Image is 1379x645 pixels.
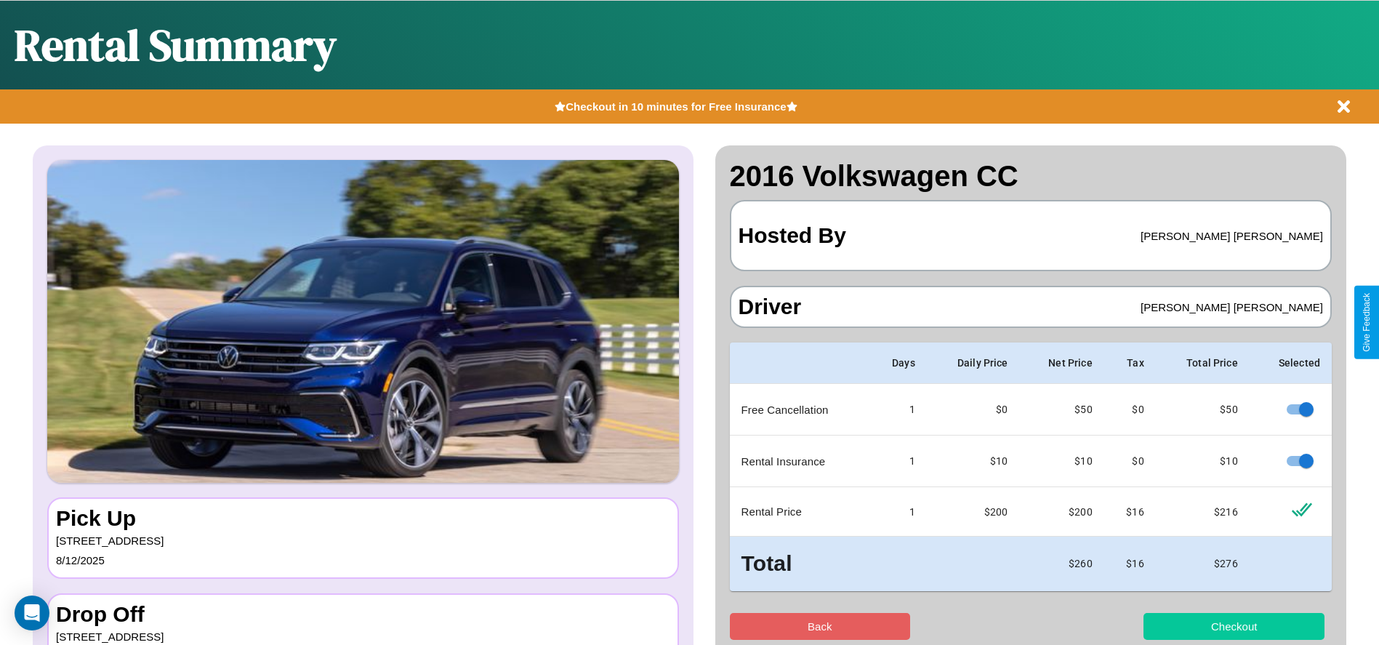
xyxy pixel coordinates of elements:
[15,596,49,630] div: Open Intercom Messenger
[1362,293,1372,352] div: Give Feedback
[1156,384,1250,436] td: $ 50
[869,342,927,384] th: Days
[1143,613,1324,640] button: Checkout
[730,160,1332,193] h2: 2016 Volkswagen CC
[869,384,927,436] td: 1
[1020,384,1104,436] td: $ 50
[1156,436,1250,487] td: $ 10
[927,342,1020,384] th: Daily Price
[741,452,857,471] p: Rental Insurance
[1020,537,1104,591] td: $ 260
[56,531,670,550] p: [STREET_ADDRESS]
[1104,342,1156,384] th: Tax
[56,602,670,627] h3: Drop Off
[869,436,927,487] td: 1
[741,400,857,420] p: Free Cancellation
[741,548,857,580] h3: Total
[739,295,802,319] h3: Driver
[1141,226,1323,246] p: [PERSON_NAME] [PERSON_NAME]
[869,487,927,537] td: 1
[1020,342,1104,384] th: Net Price
[1156,342,1250,384] th: Total Price
[566,100,786,113] b: Checkout in 10 minutes for Free Insurance
[1104,537,1156,591] td: $ 16
[1020,436,1104,487] td: $ 10
[1156,537,1250,591] td: $ 276
[56,506,670,531] h3: Pick Up
[730,342,1332,591] table: simple table
[1104,436,1156,487] td: $0
[15,15,337,75] h1: Rental Summary
[1104,487,1156,537] td: $ 16
[1104,384,1156,436] td: $0
[927,436,1020,487] td: $10
[1020,487,1104,537] td: $ 200
[1250,342,1332,384] th: Selected
[927,487,1020,537] td: $ 200
[1156,487,1250,537] td: $ 216
[741,502,857,521] p: Rental Price
[927,384,1020,436] td: $0
[56,550,670,570] p: 8 / 12 / 2025
[1141,297,1323,317] p: [PERSON_NAME] [PERSON_NAME]
[730,613,911,640] button: Back
[739,209,846,263] h3: Hosted By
